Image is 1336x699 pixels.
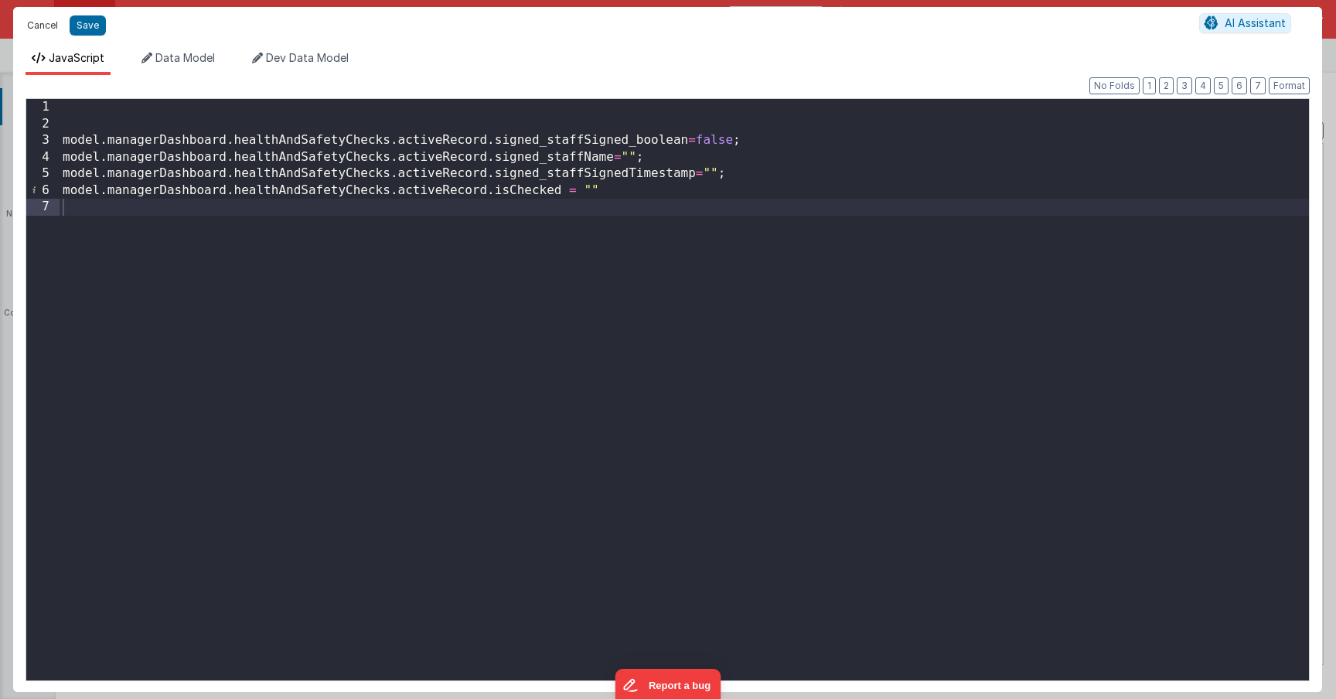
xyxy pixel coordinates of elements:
[26,182,60,199] div: 6
[19,15,66,36] button: Cancel
[1225,16,1286,29] span: AI Assistant
[1269,77,1310,94] button: Format
[155,51,215,64] span: Data Model
[1232,77,1247,94] button: 6
[70,15,106,36] button: Save
[266,51,349,64] span: Dev Data Model
[26,149,60,166] div: 4
[26,199,60,216] div: 7
[49,51,104,64] span: JavaScript
[1195,77,1211,94] button: 4
[1089,77,1140,94] button: No Folds
[26,99,60,116] div: 1
[26,116,60,133] div: 2
[1143,77,1156,94] button: 1
[1177,77,1192,94] button: 3
[1214,77,1229,94] button: 5
[26,132,60,149] div: 3
[1159,77,1174,94] button: 2
[1250,77,1266,94] button: 7
[26,165,60,182] div: 5
[1199,13,1291,33] button: AI Assistant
